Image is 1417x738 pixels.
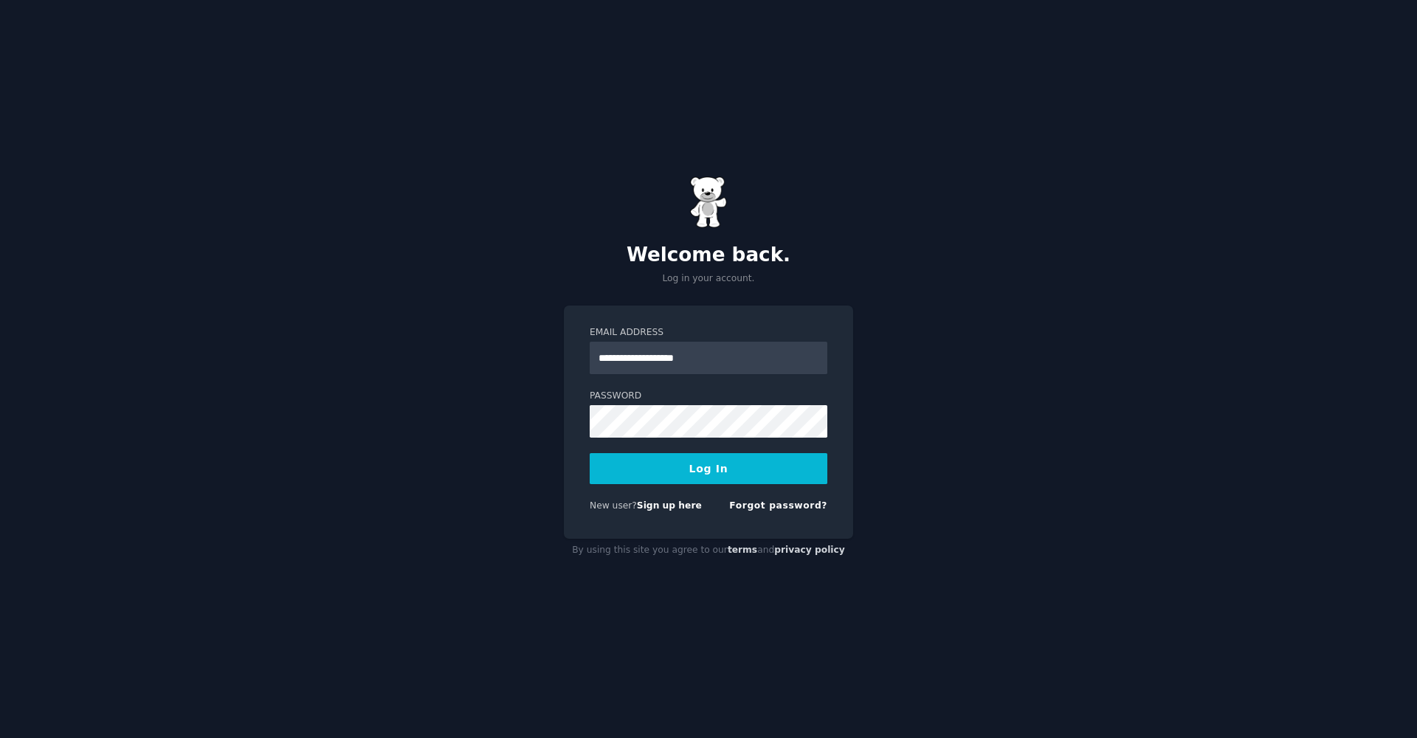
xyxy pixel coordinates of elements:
[590,390,827,403] label: Password
[690,176,727,228] img: Gummy Bear
[564,244,853,267] h2: Welcome back.
[564,272,853,286] p: Log in your account.
[637,500,702,511] a: Sign up here
[729,500,827,511] a: Forgot password?
[590,453,827,484] button: Log In
[590,500,637,511] span: New user?
[564,539,853,562] div: By using this site you agree to our and
[590,326,827,339] label: Email Address
[774,545,845,555] a: privacy policy
[728,545,757,555] a: terms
